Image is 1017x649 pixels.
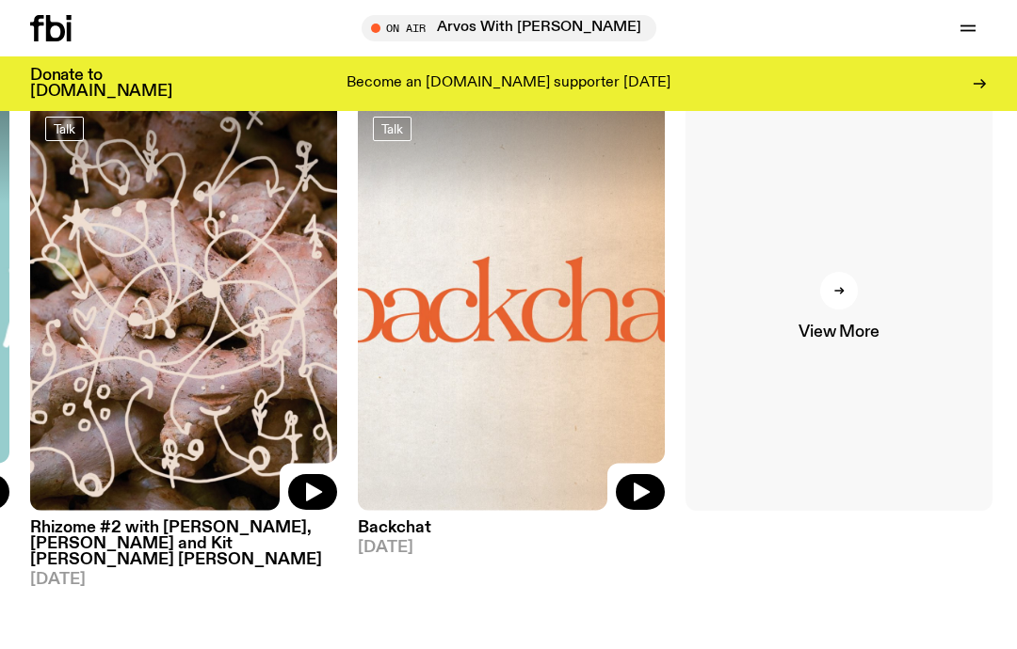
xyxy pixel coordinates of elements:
[54,121,75,135] span: Talk
[30,520,337,568] h3: Rhizome #2 with [PERSON_NAME], [PERSON_NAME] and Kit [PERSON_NAME] [PERSON_NAME]
[30,68,172,100] h3: Donate to [DOMAIN_NAME]
[358,540,665,556] span: [DATE]
[30,572,337,588] span: [DATE]
[686,102,993,511] a: View More
[30,511,337,588] a: Rhizome #2 with [PERSON_NAME], [PERSON_NAME] and Kit [PERSON_NAME] [PERSON_NAME][DATE]
[45,117,84,141] a: Talk
[799,324,879,340] span: View More
[362,15,656,41] button: On AirArvos With [PERSON_NAME]
[358,520,665,536] h3: Backchat
[347,75,670,92] p: Become an [DOMAIN_NAME] supporter [DATE]
[373,117,412,141] a: Talk
[358,511,665,556] a: Backchat[DATE]
[381,121,403,135] span: Talk
[30,102,337,511] img: A close up picture of a bunch of ginger roots. Yellow squiggles with arrows, hearts and dots are ...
